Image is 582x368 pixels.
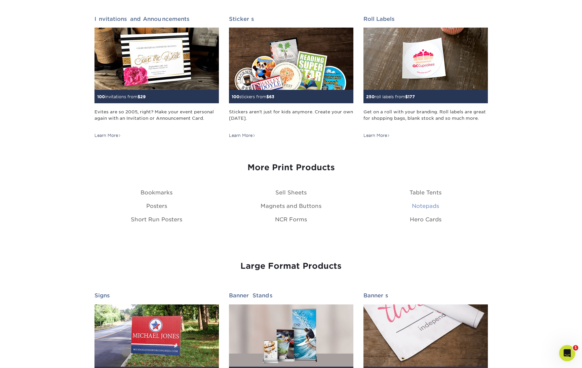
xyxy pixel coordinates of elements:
h2: Invitations and Announcements [94,16,219,22]
h2: Signs [94,292,219,299]
img: Banners [363,304,488,367]
h2: Stickers [229,16,353,22]
a: Posters [146,203,167,209]
span: 100 [232,94,239,99]
div: Stickers aren't just for kids anymore. Create your own [DATE]. [229,109,353,128]
small: roll labels from [366,94,415,99]
small: stickers from [232,94,274,99]
h3: Large Format Products [94,261,488,271]
span: 177 [408,94,415,99]
a: Roll Labels 250roll labels from$177 Get on a roll with your branding. Roll labels are great for s... [363,16,488,139]
span: $ [266,94,269,99]
img: Roll Labels [363,28,488,90]
img: Signs [94,304,219,367]
img: Stickers [229,28,353,90]
span: $ [405,94,408,99]
a: Magnets and Buttons [261,203,321,209]
div: Evites are so 2005, right? Make your event personal again with an Invitation or Announcement Card. [94,109,219,128]
div: Learn More [229,133,256,139]
span: $ [138,94,140,99]
a: Invitations and Announcements 100invitations from$29 Evites are so 2005, right? Make your event p... [94,16,219,139]
span: 100 [97,94,105,99]
span: 1 [573,345,578,351]
a: Hero Cards [410,216,441,223]
small: invitations from [97,94,146,99]
div: Learn More [363,133,390,139]
a: NCR Forms [275,216,307,223]
span: 63 [269,94,274,99]
img: Invitations and Announcements [94,28,219,90]
a: Short Run Posters [131,216,182,223]
h2: Roll Labels [363,16,488,22]
div: Get on a roll with your branding. Roll labels are great for shopping bags, blank stock and so muc... [363,109,488,128]
a: Sell Sheets [275,189,307,196]
h2: Banners [363,292,488,299]
h2: Banner Stands [229,292,353,299]
span: 29 [140,94,146,99]
img: Banner Stands [229,304,353,367]
div: Learn More [94,133,121,139]
a: Stickers 100stickers from$63 Stickers aren't just for kids anymore. Create your own [DATE]. Learn... [229,16,353,139]
a: Bookmarks [141,189,172,196]
a: Table Tents [410,189,441,196]
a: Notepads [412,203,439,209]
iframe: Intercom live chat [559,345,575,361]
span: 250 [366,94,375,99]
h3: More Print Products [94,163,488,173]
